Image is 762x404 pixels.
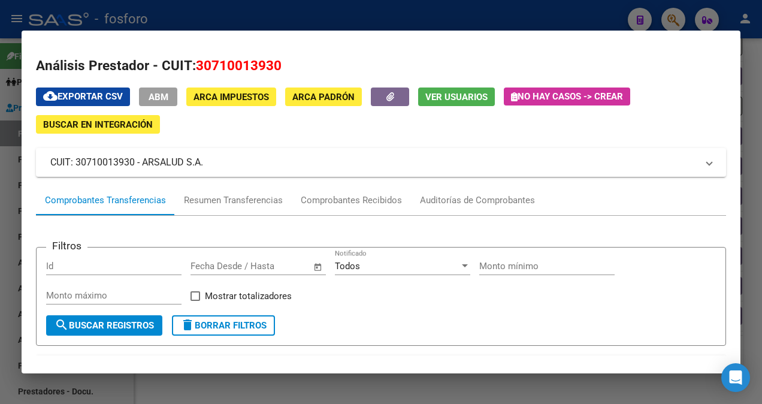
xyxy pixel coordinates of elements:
[301,194,402,207] div: Comprobantes Recibidos
[45,194,166,207] div: Comprobantes Transferencias
[190,261,229,272] input: Start date
[184,194,283,207] div: Resumen Transferencias
[46,315,162,336] button: Buscar Registros
[149,92,168,102] span: ABM
[511,91,623,102] span: No hay casos -> Crear
[205,289,292,303] span: Mostrar totalizadores
[292,92,355,102] span: ARCA Padrón
[193,92,269,102] span: ARCA Impuestos
[418,88,495,106] button: Ver Usuarios
[312,355,716,395] datatable-header-cell: Acciones
[72,355,144,395] datatable-header-cell: Fecha T.
[425,92,488,102] span: Ver Usuarios
[172,315,275,336] button: Borrar Filtros
[312,260,325,274] button: Open calendar
[504,88,630,105] button: No hay casos -> Crear
[36,115,160,134] button: Buscar en Integración
[55,320,154,331] span: Buscar Registros
[186,88,276,106] button: ARCA Impuestos
[36,355,72,395] datatable-header-cell: ID
[180,320,267,331] span: Borrar Filtros
[36,88,130,106] button: Exportar CSV
[264,355,312,395] datatable-header-cell: Notificado
[240,261,298,272] input: End date
[721,363,750,392] div: Open Intercom Messenger
[36,56,726,76] h2: Análisis Prestador - CUIT:
[46,238,87,254] h3: Filtros
[55,318,69,332] mat-icon: search
[139,88,177,106] button: ABM
[43,119,153,130] span: Buscar en Integración
[43,89,58,103] mat-icon: cloud_download
[216,355,264,395] datatable-header-cell: OP
[180,318,195,332] mat-icon: delete
[50,155,697,170] mat-panel-title: CUIT: 30710013930 - ARSALUD S.A.
[335,261,360,272] span: Todos
[43,91,123,102] span: Exportar CSV
[285,88,362,106] button: ARCA Padrón
[420,194,535,207] div: Auditorías de Comprobantes
[36,148,726,177] mat-expansion-panel-header: CUIT: 30710013930 - ARSALUD S.A.
[144,355,216,395] datatable-header-cell: Monto
[196,58,282,73] span: 30710013930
